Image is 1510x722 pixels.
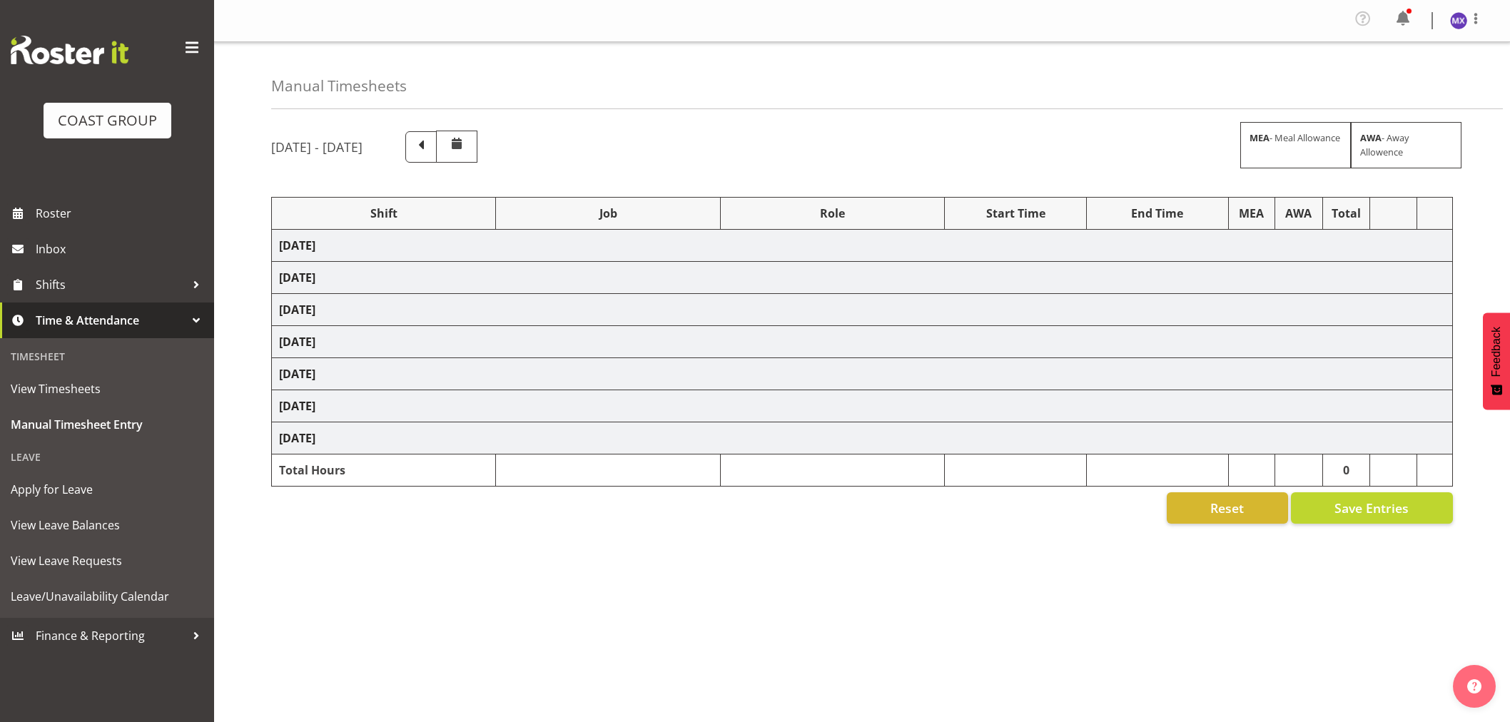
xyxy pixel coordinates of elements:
[4,472,211,507] a: Apply for Leave
[4,407,211,442] a: Manual Timesheet Entry
[1240,122,1351,168] div: - Meal Allowance
[11,414,203,435] span: Manual Timesheet Entry
[279,205,488,222] div: Shift
[1330,205,1362,222] div: Total
[271,78,407,94] h4: Manual Timesheets
[36,625,186,646] span: Finance & Reporting
[58,110,157,131] div: COAST GROUP
[1322,454,1369,487] td: 0
[11,378,203,400] span: View Timesheets
[272,422,1453,454] td: [DATE]
[11,514,203,536] span: View Leave Balances
[503,205,712,222] div: Job
[36,238,207,260] span: Inbox
[1450,12,1467,29] img: michelle-xiang8229.jpg
[272,262,1453,294] td: [DATE]
[4,543,211,579] a: View Leave Requests
[272,230,1453,262] td: [DATE]
[4,442,211,472] div: Leave
[4,507,211,543] a: View Leave Balances
[272,454,496,487] td: Total Hours
[11,550,203,571] span: View Leave Requests
[4,371,211,407] a: View Timesheets
[1360,131,1382,144] strong: AWA
[272,390,1453,422] td: [DATE]
[36,203,207,224] span: Roster
[1167,492,1288,524] button: Reset
[1334,499,1409,517] span: Save Entries
[4,342,211,371] div: Timesheet
[36,274,186,295] span: Shifts
[11,479,203,500] span: Apply for Leave
[728,205,937,222] div: Role
[1282,205,1315,222] div: AWA
[1467,679,1481,693] img: help-xxl-2.png
[1351,122,1461,168] div: - Away Allowence
[11,36,128,64] img: Rosterit website logo
[4,579,211,614] a: Leave/Unavailability Calendar
[1094,205,1221,222] div: End Time
[1250,131,1270,144] strong: MEA
[272,294,1453,326] td: [DATE]
[272,326,1453,358] td: [DATE]
[1490,327,1503,377] span: Feedback
[1210,499,1244,517] span: Reset
[36,310,186,331] span: Time & Attendance
[1236,205,1267,222] div: MEA
[272,358,1453,390] td: [DATE]
[271,139,363,155] h5: [DATE] - [DATE]
[1483,312,1510,410] button: Feedback - Show survey
[1291,492,1453,524] button: Save Entries
[11,586,203,607] span: Leave/Unavailability Calendar
[952,205,1079,222] div: Start Time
